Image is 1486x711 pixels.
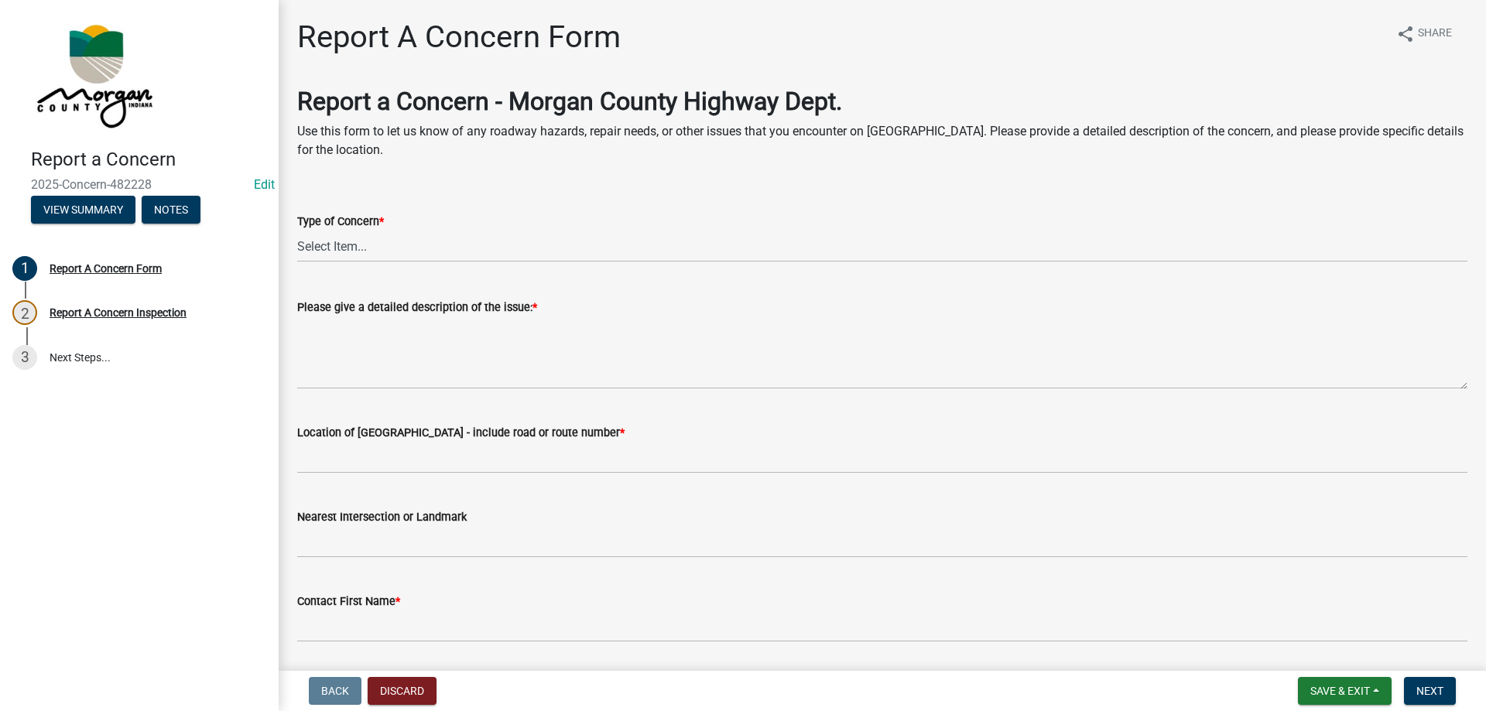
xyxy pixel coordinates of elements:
[12,345,37,370] div: 3
[297,87,842,116] strong: Report a Concern - Morgan County Highway Dept.
[31,204,135,217] wm-modal-confirm: Summary
[50,263,162,274] div: Report A Concern Form
[297,217,384,227] label: Type of Concern
[50,307,187,318] div: Report A Concern Inspection
[12,256,37,281] div: 1
[1396,25,1415,43] i: share
[31,16,156,132] img: Morgan County, Indiana
[31,177,248,192] span: 2025-Concern-482228
[368,677,437,705] button: Discard
[297,122,1467,159] p: Use this form to let us know of any roadway hazards, repair needs, or other issues that you encou...
[254,177,275,192] wm-modal-confirm: Edit Application Number
[297,19,621,56] h1: Report A Concern Form
[297,512,467,523] label: Nearest Intersection or Landmark
[309,677,361,705] button: Back
[31,196,135,224] button: View Summary
[1384,19,1464,49] button: shareShare
[1418,25,1452,43] span: Share
[254,177,275,192] a: Edit
[1416,685,1443,697] span: Next
[297,303,537,313] label: Please give a detailed description of the issue:
[1404,677,1456,705] button: Next
[142,196,200,224] button: Notes
[297,596,400,607] label: Contact First Name
[297,428,625,439] label: Location of [GEOGRAPHIC_DATA] - include road or route number
[142,204,200,217] wm-modal-confirm: Notes
[321,685,349,697] span: Back
[12,300,37,325] div: 2
[1298,677,1392,705] button: Save & Exit
[31,149,266,171] h4: Report a Concern
[1310,685,1370,697] span: Save & Exit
